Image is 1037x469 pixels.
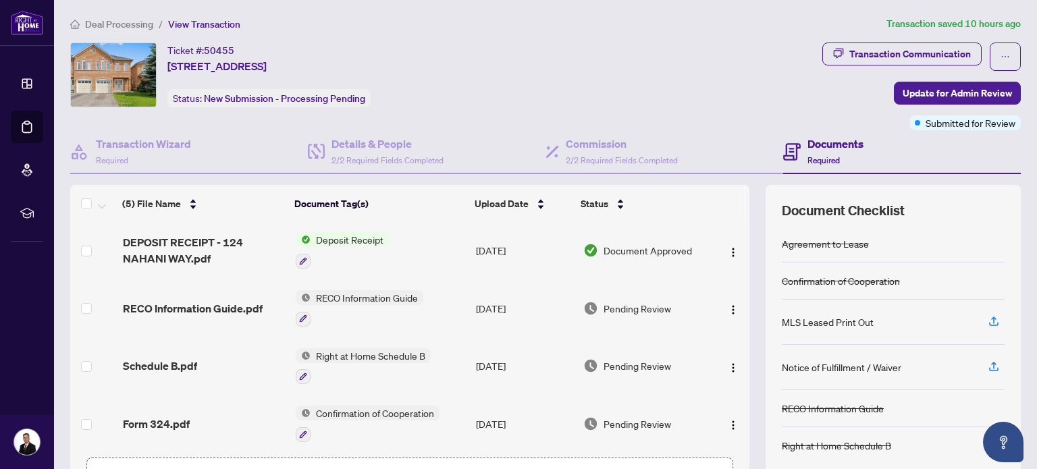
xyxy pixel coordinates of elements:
[311,348,431,363] span: Right at Home Schedule B
[96,155,128,165] span: Required
[122,196,181,211] span: (5) File Name
[11,10,43,35] img: logo
[296,232,389,269] button: Status IconDeposit Receipt
[728,304,739,315] img: Logo
[604,243,692,258] span: Document Approved
[475,196,529,211] span: Upload Date
[782,438,891,453] div: Right at Home Schedule B
[123,358,197,374] span: Schedule B.pdf
[807,155,840,165] span: Required
[722,240,744,261] button: Logo
[331,136,444,152] h4: Details & People
[583,243,598,258] img: Document Status
[782,360,901,375] div: Notice of Fulfillment / Waiver
[123,300,263,316] span: RECO Information Guide.pdf
[168,18,240,30] span: View Transaction
[14,429,40,455] img: Profile Icon
[296,406,311,420] img: Status Icon
[566,136,678,152] h4: Commission
[296,406,440,442] button: Status IconConfirmation of Cooperation
[581,196,608,211] span: Status
[728,362,739,373] img: Logo
[822,43,982,65] button: Transaction Communication
[782,401,884,416] div: RECO Information Guide
[728,247,739,258] img: Logo
[471,337,578,395] td: [DATE]
[123,416,190,432] span: Form 324.pdf
[566,155,678,165] span: 2/2 Required Fields Completed
[604,358,671,373] span: Pending Review
[167,58,267,74] span: [STREET_ADDRESS]
[583,358,598,373] img: Document Status
[471,395,578,453] td: [DATE]
[722,413,744,435] button: Logo
[296,290,311,305] img: Status Icon
[782,273,900,288] div: Confirmation of Cooperation
[167,43,234,58] div: Ticket #:
[96,136,191,152] h4: Transaction Wizard
[575,185,708,223] th: Status
[983,422,1023,462] button: Open asap
[70,20,80,29] span: home
[159,16,163,32] li: /
[85,18,153,30] span: Deal Processing
[204,45,234,57] span: 50455
[894,82,1021,105] button: Update for Admin Review
[1001,52,1010,61] span: ellipsis
[782,314,874,329] div: MLS Leased Print Out
[296,290,423,327] button: Status IconRECO Information Guide
[471,221,578,279] td: [DATE]
[123,234,285,267] span: DEPOSIT RECEIPT - 124 NAHANI WAY.pdf
[903,82,1012,104] span: Update for Admin Review
[583,416,598,431] img: Document Status
[849,43,971,65] div: Transaction Communication
[926,115,1015,130] span: Submitted for Review
[722,355,744,377] button: Logo
[782,201,905,220] span: Document Checklist
[296,348,311,363] img: Status Icon
[311,406,440,420] span: Confirmation of Cooperation
[722,298,744,319] button: Logo
[311,290,423,305] span: RECO Information Guide
[311,232,389,247] span: Deposit Receipt
[807,136,863,152] h4: Documents
[117,185,289,223] th: (5) File Name
[471,279,578,337] td: [DATE]
[604,416,671,431] span: Pending Review
[782,236,869,251] div: Agreement to Lease
[583,301,598,316] img: Document Status
[296,232,311,247] img: Status Icon
[289,185,469,223] th: Document Tag(s)
[604,301,671,316] span: Pending Review
[296,348,431,385] button: Status IconRight at Home Schedule B
[469,185,575,223] th: Upload Date
[331,155,444,165] span: 2/2 Required Fields Completed
[71,43,156,107] img: IMG-W12287304_1.jpg
[167,89,371,107] div: Status:
[204,92,365,105] span: New Submission - Processing Pending
[728,420,739,431] img: Logo
[886,16,1021,32] article: Transaction saved 10 hours ago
